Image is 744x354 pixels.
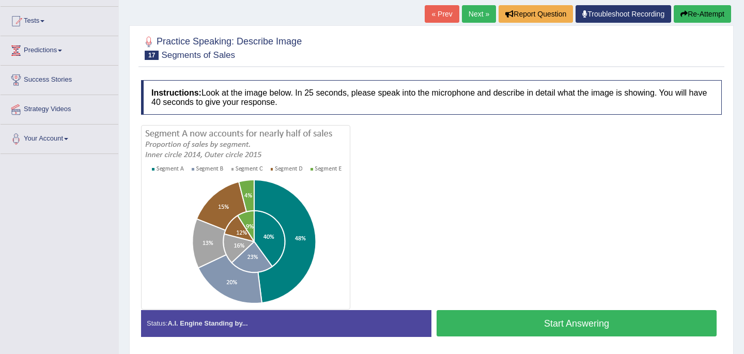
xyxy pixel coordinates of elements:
[161,50,235,60] small: Segments of Sales
[141,34,302,60] h2: Practice Speaking: Describe Image
[1,36,118,62] a: Predictions
[1,7,118,33] a: Tests
[499,5,573,23] button: Report Question
[167,319,247,327] strong: A.I. Engine Standing by...
[437,310,717,336] button: Start Answering
[462,5,496,23] a: Next »
[576,5,671,23] a: Troubleshoot Recording
[1,66,118,91] a: Success Stories
[1,125,118,150] a: Your Account
[141,310,431,336] div: Status:
[674,5,731,23] button: Re-Attempt
[141,80,722,115] h4: Look at the image below. In 25 seconds, please speak into the microphone and describe in detail w...
[151,88,202,97] b: Instructions:
[1,95,118,121] a: Strategy Videos
[145,51,159,60] span: 17
[425,5,459,23] a: « Prev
